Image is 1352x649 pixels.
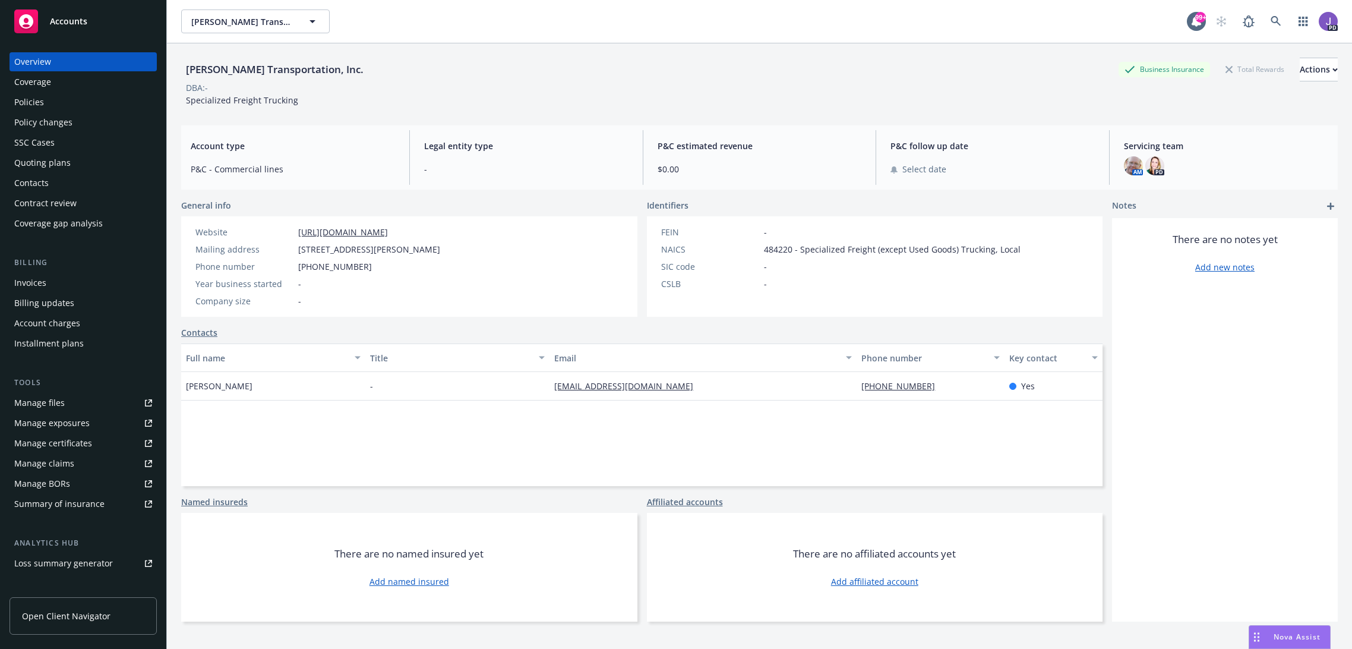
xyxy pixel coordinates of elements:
[14,414,90,433] div: Manage exposures
[370,352,532,364] div: Title
[1119,62,1210,77] div: Business Insurance
[14,314,80,333] div: Account charges
[1195,12,1206,23] div: 99+
[10,377,157,389] div: Tools
[186,380,252,392] span: [PERSON_NAME]
[764,260,767,273] span: -
[298,226,388,238] a: [URL][DOMAIN_NAME]
[831,575,918,588] a: Add affiliated account
[647,496,723,508] a: Affiliated accounts
[14,474,70,493] div: Manage BORs
[10,537,157,549] div: Analytics hub
[1249,626,1264,648] div: Drag to move
[661,278,759,290] div: CSLB
[10,454,157,473] a: Manage claims
[647,199,688,212] span: Identifiers
[1300,58,1338,81] button: Actions
[14,393,65,412] div: Manage files
[890,140,1095,152] span: P&C follow up date
[14,494,105,513] div: Summary of insurance
[195,295,293,307] div: Company size
[658,140,862,152] span: P&C estimated revenue
[181,10,330,33] button: [PERSON_NAME] Transportation, Inc.
[10,153,157,172] a: Quoting plans
[549,344,857,372] button: Email
[10,414,157,433] a: Manage exposures
[186,81,208,94] div: DBA: -
[14,153,71,172] div: Quoting plans
[191,140,395,152] span: Account type
[10,294,157,313] a: Billing updates
[334,547,484,561] span: There are no named insured yet
[1209,10,1233,33] a: Start snowing
[369,575,449,588] a: Add named insured
[195,226,293,238] div: Website
[661,243,759,256] div: NAICS
[14,434,92,453] div: Manage certificates
[10,52,157,71] a: Overview
[186,94,298,106] span: Specialized Freight Trucking
[1220,62,1290,77] div: Total Rewards
[861,380,944,392] a: [PHONE_NUMBER]
[181,199,231,212] span: General info
[195,243,293,256] div: Mailing address
[181,344,365,372] button: Full name
[764,278,767,290] span: -
[50,17,87,26] span: Accounts
[10,474,157,493] a: Manage BORs
[10,113,157,132] a: Policy changes
[14,294,74,313] div: Billing updates
[195,260,293,273] div: Phone number
[1173,232,1278,247] span: There are no notes yet
[298,278,301,290] span: -
[14,454,74,473] div: Manage claims
[14,113,72,132] div: Policy changes
[10,214,157,233] a: Coverage gap analysis
[370,380,373,392] span: -
[1237,10,1261,33] a: Report a Bug
[1195,261,1255,273] a: Add new notes
[1009,352,1085,364] div: Key contact
[298,260,372,273] span: [PHONE_NUMBER]
[902,163,946,175] span: Select date
[14,52,51,71] div: Overview
[1112,199,1136,213] span: Notes
[22,610,110,622] span: Open Client Navigator
[661,226,759,238] div: FEIN
[1291,10,1315,33] a: Switch app
[10,494,157,513] a: Summary of insurance
[1124,140,1328,152] span: Servicing team
[14,334,84,353] div: Installment plans
[1319,12,1338,31] img: photo
[10,5,157,38] a: Accounts
[14,554,113,573] div: Loss summary generator
[861,352,986,364] div: Phone number
[10,73,157,92] a: Coverage
[298,243,440,256] span: [STREET_ADDRESS][PERSON_NAME]
[10,393,157,412] a: Manage files
[10,93,157,112] a: Policies
[424,140,628,152] span: Legal entity type
[857,344,1004,372] button: Phone number
[1145,156,1164,175] img: photo
[1264,10,1288,33] a: Search
[1274,632,1321,642] span: Nova Assist
[195,278,293,290] div: Year business started
[424,163,628,175] span: -
[191,15,294,28] span: [PERSON_NAME] Transportation, Inc.
[10,554,157,573] a: Loss summary generator
[10,174,157,193] a: Contacts
[10,133,157,152] a: SSC Cases
[14,133,55,152] div: SSC Cases
[1004,344,1103,372] button: Key contact
[14,214,103,233] div: Coverage gap analysis
[1323,199,1338,213] a: add
[181,496,248,508] a: Named insureds
[191,163,395,175] span: P&C - Commercial lines
[14,93,44,112] div: Policies
[14,73,51,92] div: Coverage
[298,295,301,307] span: -
[181,326,217,339] a: Contacts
